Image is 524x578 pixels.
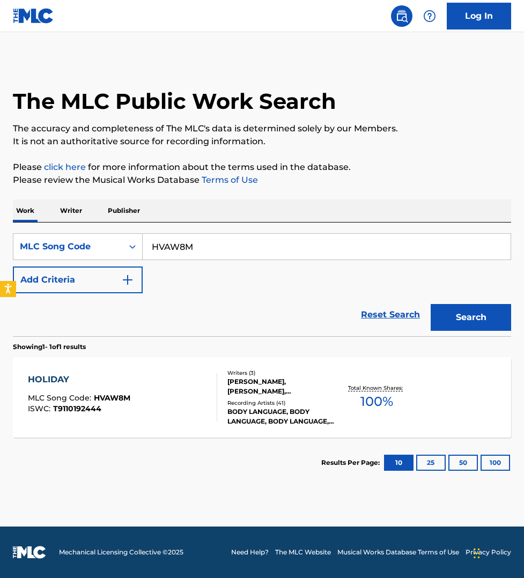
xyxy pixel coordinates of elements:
[275,547,331,557] a: The MLC Website
[13,88,336,115] h1: The MLC Public Work Search
[321,458,382,468] p: Results Per Page:
[337,547,459,557] a: Musical Works Database Terms of Use
[419,5,440,27] div: Help
[384,455,414,471] button: 10
[470,527,524,578] iframe: Chat Widget
[200,175,258,185] a: Terms of Use
[105,199,143,222] p: Publisher
[44,162,86,172] a: click here
[227,399,336,407] div: Recording Artists ( 41 )
[227,407,336,426] div: BODY LANGUAGE, BODY LANGUAGE, BODY LANGUAGE, BODY LANGUAGE, BODY LANGUAGE
[356,303,425,327] a: Reset Search
[395,10,408,23] img: search
[227,369,336,377] div: Writers ( 3 )
[13,266,143,293] button: Add Criteria
[423,10,436,23] img: help
[13,122,511,135] p: The accuracy and completeness of The MLC's data is determined solely by our Members.
[474,537,480,569] div: Drag
[227,377,336,396] div: [PERSON_NAME], [PERSON_NAME], [PERSON_NAME]
[13,357,511,438] a: HOLIDAYMLC Song Code:HVAW8MISWC:T9110192444Writers (3)[PERSON_NAME], [PERSON_NAME], [PERSON_NAME]...
[448,455,478,471] button: 50
[13,174,511,187] p: Please review the Musical Works Database
[13,342,86,352] p: Showing 1 - 1 of 1 results
[348,384,405,392] p: Total Known Shares:
[481,455,510,471] button: 100
[231,547,269,557] a: Need Help?
[13,135,511,148] p: It is not an authoritative source for recording information.
[28,393,94,403] span: MLC Song Code :
[13,199,38,222] p: Work
[431,304,511,331] button: Search
[13,8,54,24] img: MLC Logo
[447,3,511,29] a: Log In
[28,404,53,413] span: ISWC :
[59,547,183,557] span: Mechanical Licensing Collective © 2025
[416,455,446,471] button: 25
[13,161,511,174] p: Please for more information about the terms used in the database.
[57,199,85,222] p: Writer
[13,546,46,559] img: logo
[466,547,511,557] a: Privacy Policy
[391,5,412,27] a: Public Search
[28,373,130,386] div: HOLIDAY
[121,273,134,286] img: 9d2ae6d4665cec9f34b9.svg
[94,393,130,403] span: HVAW8M
[20,240,116,253] div: MLC Song Code
[13,233,511,336] form: Search Form
[360,392,393,411] span: 100 %
[53,404,101,413] span: T9110192444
